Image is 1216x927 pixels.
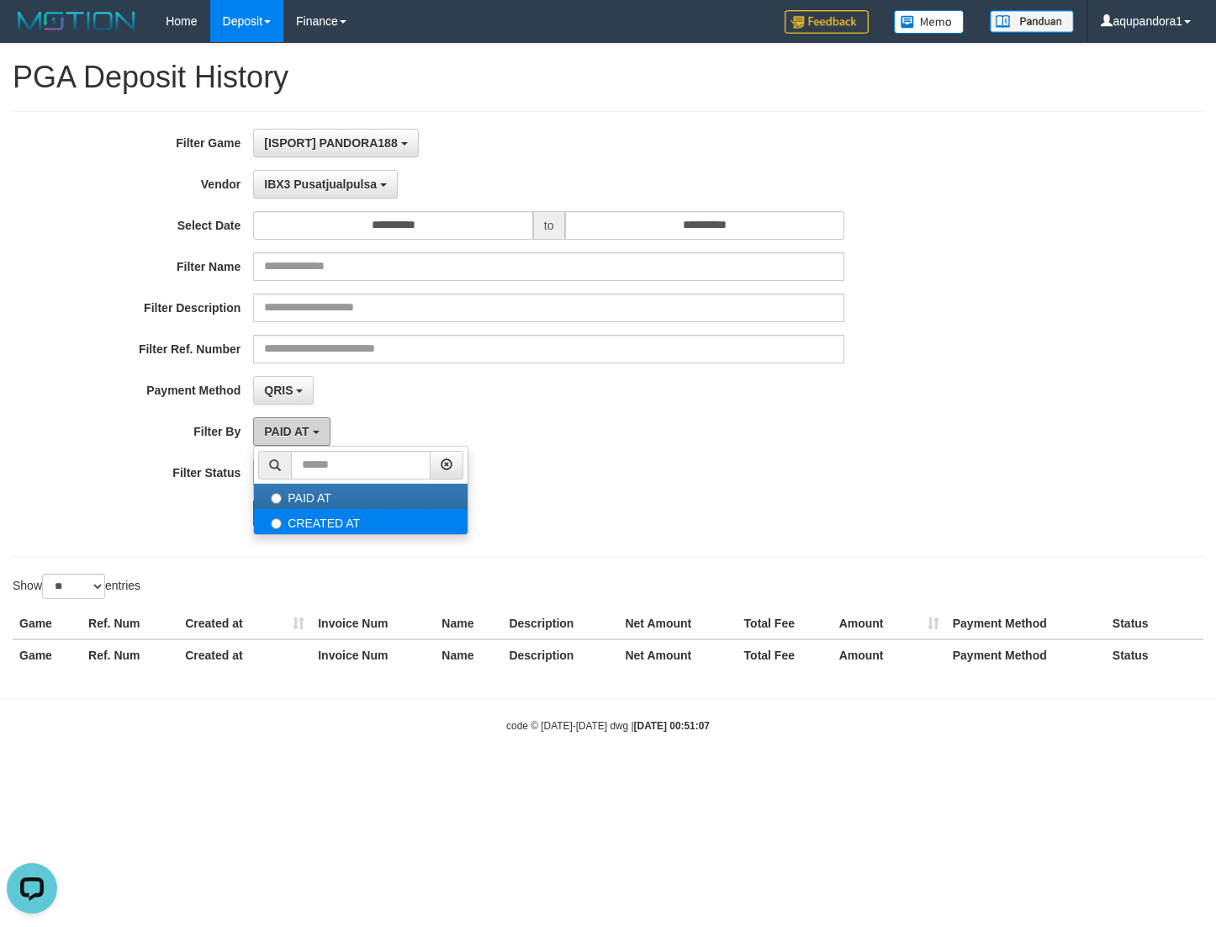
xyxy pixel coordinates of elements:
[264,425,309,438] span: PAID AT
[253,129,418,157] button: [ISPORT] PANDORA188
[738,639,833,670] th: Total Fee
[618,639,737,670] th: Net Amount
[738,608,833,639] th: Total Fee
[1106,608,1203,639] th: Status
[1106,639,1203,670] th: Status
[833,639,946,670] th: Amount
[502,608,618,639] th: Description
[253,376,314,405] button: QRIS
[82,639,178,670] th: Ref. Num
[946,639,1106,670] th: Payment Method
[82,608,178,639] th: Ref. Num
[946,608,1106,639] th: Payment Method
[785,10,869,34] img: Feedback.jpg
[311,639,435,670] th: Invoice Num
[533,211,565,240] span: to
[634,720,710,732] strong: [DATE] 00:51:07
[13,608,82,639] th: Game
[42,574,105,599] select: Showentries
[254,509,468,534] label: CREATED AT
[435,639,502,670] th: Name
[178,639,311,670] th: Created at
[254,484,468,509] label: PAID AT
[502,639,618,670] th: Description
[253,417,330,446] button: PAID AT
[264,136,397,150] span: [ISPORT] PANDORA188
[178,608,311,639] th: Created at
[13,574,140,599] label: Show entries
[253,170,398,199] button: IBX3 Pusatjualpulsa
[506,720,710,732] small: code © [DATE]-[DATE] dwg |
[311,608,435,639] th: Invoice Num
[990,10,1074,33] img: panduan.png
[271,493,282,504] input: PAID AT
[833,608,946,639] th: Amount
[13,61,1203,94] h1: PGA Deposit History
[894,10,965,34] img: Button%20Memo.svg
[264,384,293,397] span: QRIS
[13,639,82,670] th: Game
[13,8,140,34] img: MOTION_logo.png
[264,177,377,191] span: IBX3 Pusatjualpulsa
[7,7,57,57] button: Open LiveChat chat widget
[435,608,502,639] th: Name
[618,608,737,639] th: Net Amount
[271,518,282,529] input: CREATED AT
